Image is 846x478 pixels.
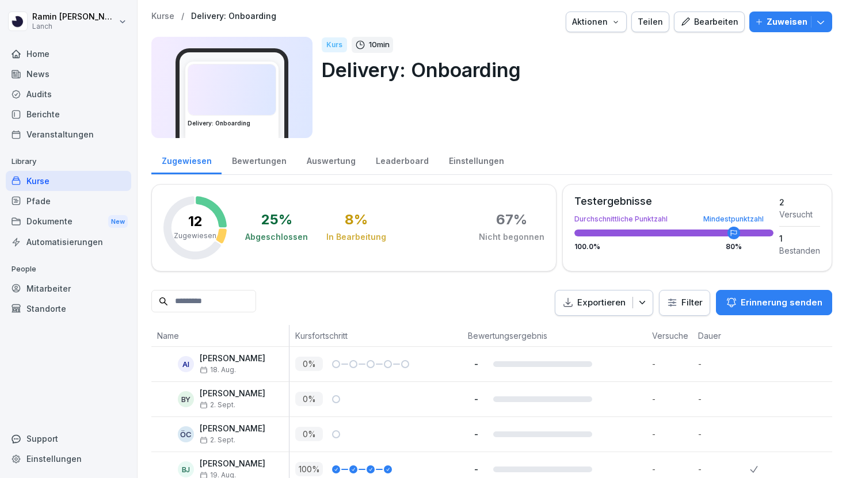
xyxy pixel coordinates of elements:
p: 10 min [369,39,390,51]
button: Erinnerung senden [716,290,832,315]
span: 2. Sept. [200,401,235,409]
p: Name [157,330,283,342]
p: - [468,393,484,404]
p: 0 % [295,392,323,406]
div: Standorte [6,299,131,319]
div: Filter [666,297,703,308]
div: Mitarbeiter [6,278,131,299]
div: AI [178,356,194,372]
p: - [698,428,750,440]
div: New [108,215,128,228]
div: BY [178,391,194,407]
p: Lanch [32,22,116,30]
div: ÖC [178,426,194,442]
a: Kurse [151,12,174,21]
p: Library [6,152,131,171]
div: 100.0 % [574,243,773,250]
p: Zuweisen [767,16,807,28]
p: Delivery: Onboarding [322,55,823,85]
p: / [181,12,184,21]
p: - [698,463,750,475]
p: Bewertungsergebnis [468,330,641,342]
p: Exportieren [577,296,626,309]
h3: Delivery: Onboarding [188,119,276,128]
p: - [468,429,484,439]
p: 12 [188,215,203,228]
p: 100 % [295,462,323,476]
div: Aktionen [572,16,620,28]
a: Auswertung [296,145,365,174]
p: - [652,358,692,370]
a: Leaderboard [365,145,439,174]
div: 25 % [261,213,292,227]
p: [PERSON_NAME] [200,389,265,399]
p: - [468,464,484,475]
div: Nicht begonnen [479,231,544,243]
button: Teilen [631,12,669,32]
a: News [6,64,131,84]
div: 1 [779,232,820,244]
a: DokumenteNew [6,211,131,232]
p: - [652,463,692,475]
a: Einstellungen [6,449,131,469]
div: BJ [178,461,194,477]
p: 0 % [295,357,323,371]
div: 2 [779,196,820,208]
p: Erinnerung senden [741,296,822,309]
div: Mindestpunktzahl [703,216,764,223]
a: Bewertungen [222,145,296,174]
button: Bearbeiten [674,12,745,32]
p: [PERSON_NAME] [200,424,265,434]
span: 18. Aug. [200,366,236,374]
p: Dauer [698,330,744,342]
p: - [698,358,750,370]
a: Zugewiesen [151,145,222,174]
a: Automatisierungen [6,232,131,252]
div: Einstellungen [439,145,514,174]
div: Testergebnisse [574,196,773,207]
a: Audits [6,84,131,104]
div: Bestanden [779,244,820,257]
p: [PERSON_NAME] [200,459,265,469]
button: Filter [660,290,710,315]
p: - [468,358,484,369]
a: Berichte [6,104,131,124]
a: Kurse [6,171,131,191]
p: People [6,260,131,278]
div: In Bearbeitung [326,231,386,243]
p: - [652,393,692,405]
div: 67 % [496,213,527,227]
div: Bearbeiten [680,16,738,28]
a: Delivery: Onboarding [191,12,276,21]
div: Abgeschlossen [245,231,308,243]
button: Zuweisen [749,12,832,32]
div: Support [6,429,131,449]
div: Versucht [779,208,820,220]
p: - [652,428,692,440]
p: Zugewiesen [174,231,216,241]
div: Dokumente [6,211,131,232]
button: Exportieren [555,290,653,316]
a: Pfade [6,191,131,211]
a: Home [6,44,131,64]
p: - [698,393,750,405]
div: Teilen [638,16,663,28]
a: Veranstaltungen [6,124,131,144]
div: Kurs [322,37,347,52]
p: 0 % [295,427,323,441]
div: Durchschnittliche Punktzahl [574,216,773,223]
